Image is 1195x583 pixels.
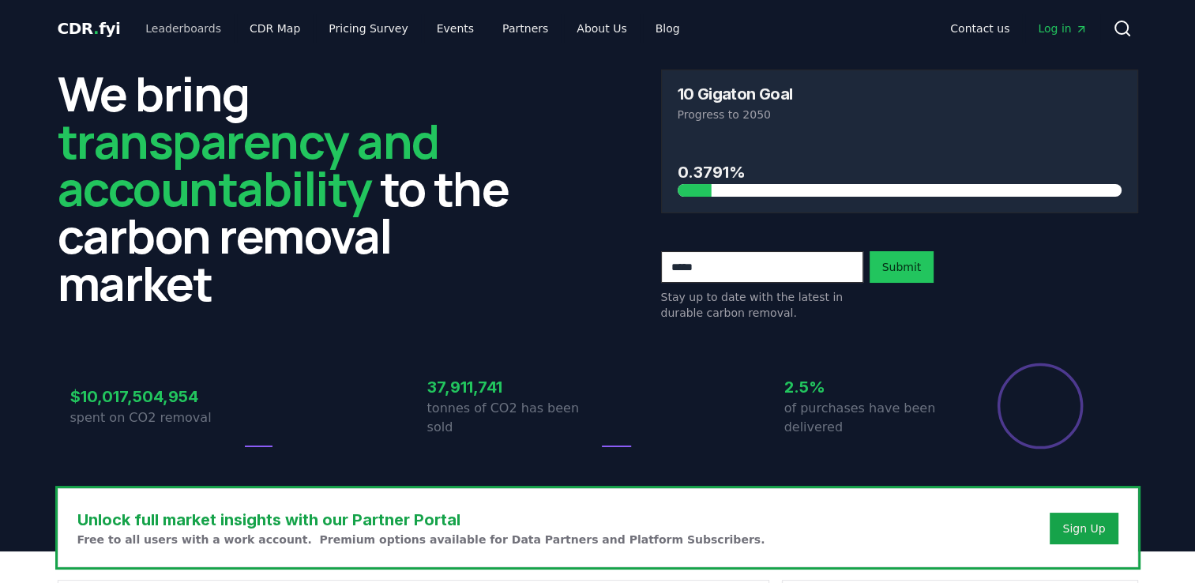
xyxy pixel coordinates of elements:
[870,251,934,283] button: Submit
[427,375,598,399] h3: 37,911,741
[237,14,313,43] a: CDR Map
[58,19,121,38] span: CDR fyi
[70,408,241,427] p: spent on CO2 removal
[643,14,693,43] a: Blog
[678,160,1122,184] h3: 0.3791%
[678,107,1122,122] p: Progress to 2050
[427,399,598,437] p: tonnes of CO2 has been sold
[1050,513,1118,544] button: Sign Up
[996,362,1084,450] div: Percentage of sales delivered
[58,108,439,220] span: transparency and accountability
[490,14,561,43] a: Partners
[58,17,121,39] a: CDR.fyi
[77,508,765,532] h3: Unlock full market insights with our Partner Portal
[316,14,420,43] a: Pricing Survey
[133,14,692,43] nav: Main
[77,532,765,547] p: Free to all users with a work account. Premium options available for Data Partners and Platform S...
[424,14,487,43] a: Events
[133,14,234,43] a: Leaderboards
[784,375,955,399] h3: 2.5%
[938,14,1022,43] a: Contact us
[1062,521,1105,536] a: Sign Up
[58,70,535,307] h2: We bring to the carbon removal market
[1038,21,1087,36] span: Log in
[678,86,793,102] h3: 10 Gigaton Goal
[93,19,99,38] span: .
[938,14,1099,43] nav: Main
[1025,14,1099,43] a: Log in
[784,399,955,437] p: of purchases have been delivered
[661,289,863,321] p: Stay up to date with the latest in durable carbon removal.
[564,14,639,43] a: About Us
[70,385,241,408] h3: $10,017,504,954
